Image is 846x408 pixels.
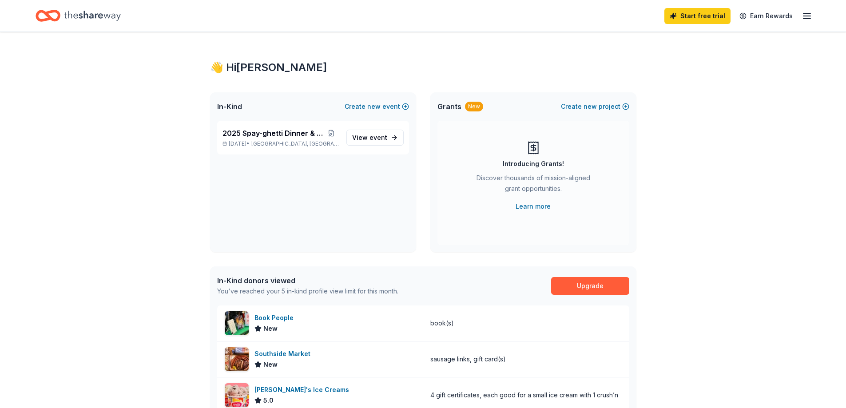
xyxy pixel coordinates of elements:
[345,101,409,112] button: Createnewevent
[734,8,798,24] a: Earn Rewards
[225,347,249,371] img: Image for Southside Market
[36,5,121,26] a: Home
[465,102,483,111] div: New
[367,101,381,112] span: new
[254,349,314,359] div: Southside Market
[437,101,461,112] span: Grants
[254,384,353,395] div: [PERSON_NAME]'s Ice Creams
[222,128,324,139] span: 2025 Spay-ghetti Dinner & Dance
[369,134,387,141] span: event
[516,201,551,212] a: Learn more
[217,275,398,286] div: In-Kind donors viewed
[664,8,731,24] a: Start free trial
[352,132,387,143] span: View
[561,101,629,112] button: Createnewproject
[263,323,278,334] span: New
[210,60,636,75] div: 👋 Hi [PERSON_NAME]
[263,359,278,370] span: New
[225,311,249,335] img: Image for Book People
[217,101,242,112] span: In-Kind
[473,173,594,198] div: Discover thousands of mission-aligned grant opportunities.
[551,277,629,295] a: Upgrade
[263,395,274,406] span: 5.0
[430,390,618,400] div: 4 gift certificates, each good for a small ice cream with 1 crush’n
[503,158,564,169] div: Introducing Grants!
[225,383,249,407] img: Image for Amy's Ice Creams
[222,140,339,147] p: [DATE] •
[430,354,506,364] div: sausage links, gift card(s)
[217,286,398,297] div: You've reached your 5 in-kind profile view limit for this month.
[430,318,454,329] div: book(s)
[251,140,339,147] span: [GEOGRAPHIC_DATA], [GEOGRAPHIC_DATA]
[346,130,404,146] a: View event
[254,313,297,323] div: Book People
[584,101,597,112] span: new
